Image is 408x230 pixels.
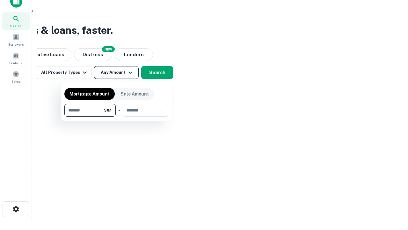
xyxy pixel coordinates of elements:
span: $1M [104,107,111,113]
div: - [118,104,120,117]
p: Sale Amount [120,90,149,97]
iframe: Chat Widget [376,179,408,210]
p: Mortgage Amount [69,90,110,97]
